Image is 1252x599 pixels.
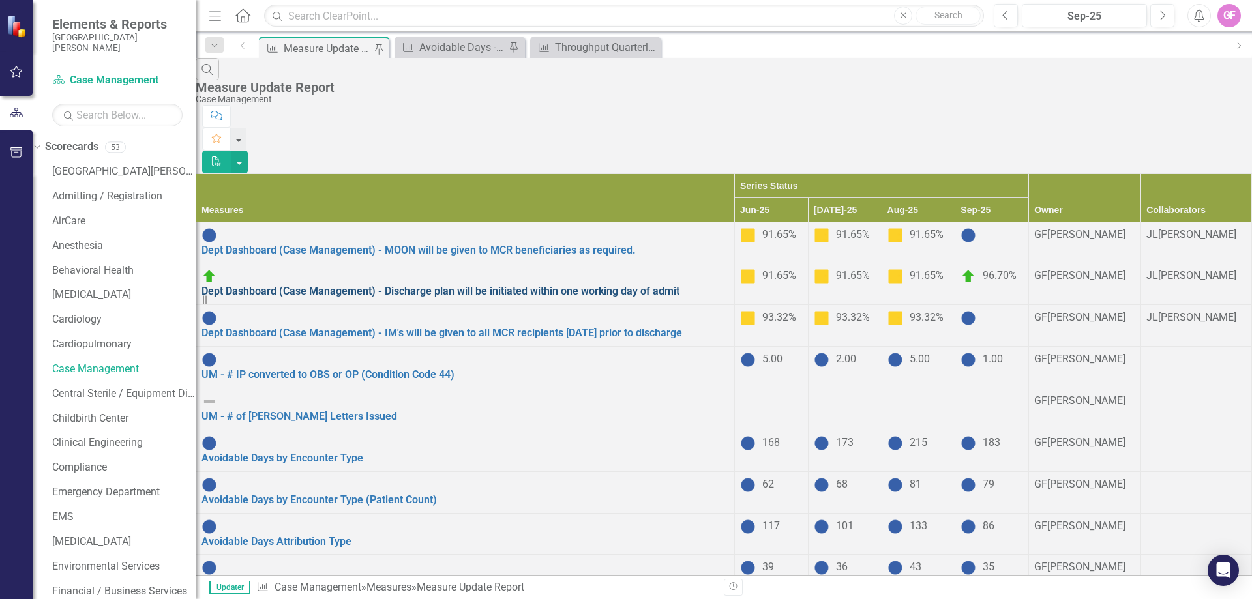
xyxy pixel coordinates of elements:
[201,560,217,576] img: No Information
[196,471,735,513] td: Double-Click to Edit Right Click for Context Menu
[1047,269,1125,284] div: [PERSON_NAME]
[882,555,955,596] td: Double-Click to Edit
[1034,435,1047,450] div: GF
[201,327,682,339] a: Dept Dashboard (Case Management) - IM's will be given to all MCR recipients [DATE] prior to disch...
[52,559,196,574] a: Environmental Services
[983,478,994,490] span: 79
[398,39,505,55] a: Avoidable Days - External
[740,477,756,493] img: No Information
[836,228,870,241] span: 91.65%
[887,310,903,326] img: Caution
[910,478,921,490] span: 81
[52,104,183,126] input: Search Below...
[808,347,882,388] td: Double-Click to Edit
[910,519,927,532] span: 133
[52,584,196,599] a: Financial / Business Services
[983,353,1003,365] span: 1.00
[196,388,735,430] td: Double-Click to Edit Right Click for Context Menu
[1034,519,1047,534] div: GF
[983,561,994,574] span: 35
[284,40,373,57] div: Measure Update Report
[52,214,196,229] a: AirCare
[1047,352,1125,367] div: [PERSON_NAME]
[740,519,756,534] img: No Information
[882,347,955,388] td: Double-Click to Edit
[1022,4,1147,27] button: Sep-25
[1034,560,1047,575] div: GF
[910,270,944,282] span: 91.65%
[910,436,927,448] span: 215
[887,560,903,576] img: No Information
[366,581,411,593] a: Measures
[983,436,1000,448] span: 183
[201,535,351,548] a: Avoidable Days Attribution Type
[734,388,808,430] td: Double-Click to Edit
[887,352,903,368] img: No Information
[52,73,183,88] a: Case Management
[808,388,882,430] td: Double-Click to Edit
[1034,310,1047,325] div: GF
[1034,269,1047,284] div: GF
[1047,435,1125,450] div: [PERSON_NAME]
[961,352,976,368] img: No Information
[887,477,903,493] img: No Information
[762,519,780,532] span: 117
[201,410,397,422] a: UM - # of [PERSON_NAME] Letters Issued
[740,352,756,368] img: No Information
[961,477,976,493] img: No Information
[196,222,735,263] td: Double-Click to Edit Right Click for Context Menu
[910,561,921,574] span: 43
[740,227,756,243] img: Caution
[555,39,657,55] div: Throughput Quarterly Report
[961,269,976,284] img: On Target
[201,269,217,284] img: On Target
[201,310,217,326] img: No Information
[1217,4,1241,27] button: GF
[196,555,735,596] td: Double-Click to Edit Right Click for Context Menu
[961,519,976,534] img: No Information
[1034,227,1047,242] div: GF
[52,32,183,53] small: [GEOGRAPHIC_DATA][PERSON_NAME]
[955,555,1029,596] td: Double-Click to Edit
[910,312,944,324] span: 93.32%
[275,581,361,593] a: Case Management
[52,510,196,525] a: EMS
[201,285,679,297] a: Dept Dashboard (Case Management) - Discharge plan will be initiated within one working day of admit
[836,270,870,282] span: 91.65%
[1047,519,1125,534] div: [PERSON_NAME]
[52,16,183,32] span: Elements & Reports
[52,263,196,278] a: Behavioral Health
[1047,227,1125,242] div: [PERSON_NAME]
[201,352,217,368] img: No Information
[814,435,829,451] img: No Information
[201,368,455,381] a: UM - # IP converted to OBS or OP (Condition Code 44)
[955,513,1029,555] td: Double-Click to Edit
[961,310,976,326] img: No Information
[1026,8,1142,24] div: Sep-25
[201,394,217,409] img: Not Defined
[52,460,196,475] a: Compliance
[52,411,196,426] a: Childbirth Center
[814,560,829,576] img: No Information
[264,5,984,27] input: Search ClearPoint...
[1146,310,1158,325] div: JL
[52,337,196,352] a: Cardiopulmonary
[52,287,196,302] a: [MEDICAL_DATA]
[887,227,903,243] img: Caution
[916,7,981,25] button: Search
[196,95,1245,104] div: Case Management
[1146,269,1158,284] div: JL
[45,139,98,154] a: Scorecards
[201,477,217,493] img: No Information
[196,263,735,305] td: Double-Click to Edit Right Click for Context Menu
[734,347,808,388] td: Double-Click to Edit
[196,347,735,388] td: Double-Click to Edit Right Click for Context Menu
[955,347,1029,388] td: Double-Click to Edit
[1047,560,1125,575] div: [PERSON_NAME]
[1047,477,1125,492] div: [PERSON_NAME]
[52,435,196,450] a: Clinical Engineering
[1034,352,1047,367] div: GF
[887,519,903,534] img: No Information
[1146,203,1246,216] div: Collaborators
